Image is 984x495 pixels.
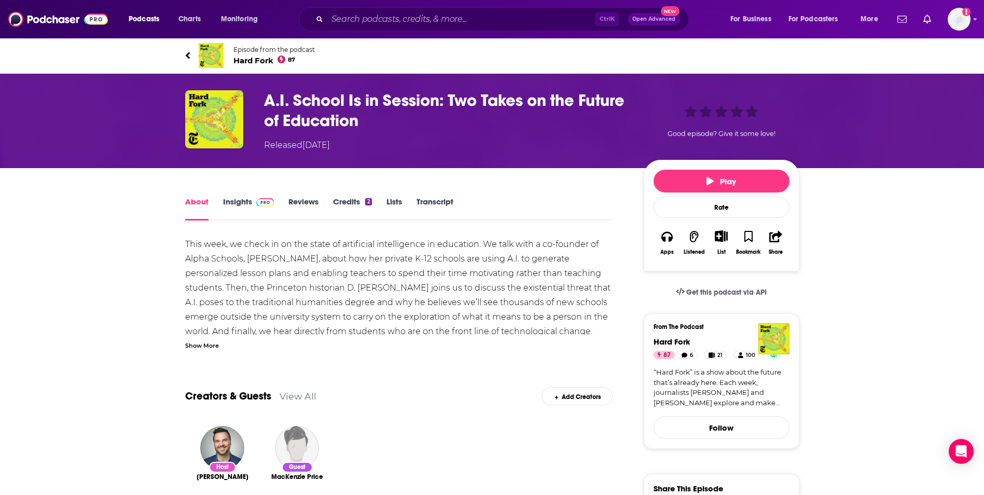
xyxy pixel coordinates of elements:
div: Host [209,462,236,473]
div: Released [DATE] [264,139,330,152]
button: Open AdvancedNew [628,13,680,25]
a: InsightsPodchaser Pro [223,197,274,221]
a: About [185,197,209,221]
a: Show notifications dropdown [919,10,935,28]
a: Get this podcast via API [668,280,775,305]
button: Bookmark [735,224,762,262]
a: “Hard Fork” is a show about the future that’s already here. Each week, journalists [PERSON_NAME] ... [654,367,789,408]
h3: From The Podcast [654,323,781,331]
button: Play [654,170,789,192]
span: 100 [746,350,755,361]
span: Podcasts [129,12,159,26]
button: Listened [681,224,708,262]
a: Kevin Roose [197,473,248,481]
span: Episode from the podcast [233,46,315,53]
span: Monitoring [221,12,258,26]
div: Open Intercom Messenger [949,439,974,464]
input: Search podcasts, credits, & more... [327,11,595,27]
img: User Profile [948,8,971,31]
span: Hard Fork [233,56,315,65]
img: Podchaser - Follow, Share and Rate Podcasts [8,9,108,29]
div: Share [769,249,783,255]
div: Show More ButtonList [708,224,734,262]
div: Add Creators [542,387,613,405]
span: Open Advanced [632,17,675,22]
img: A.I. School Is in Session: Two Takes on the Future of Education [185,90,243,148]
span: 87 [288,58,295,62]
div: 2 [365,198,371,205]
span: 87 [663,350,671,361]
img: Hard Fork [199,43,224,68]
span: New [661,6,680,16]
a: 87 [654,351,675,359]
img: Kevin Roose [200,426,244,470]
button: open menu [782,11,853,27]
button: Show profile menu [948,8,971,31]
button: Share [762,224,789,262]
a: Transcript [417,197,453,221]
img: MacKenzie Price [275,426,319,470]
a: Lists [386,197,402,221]
button: Apps [654,224,681,262]
a: Credits2 [333,197,371,221]
span: Get this podcast via API [686,288,767,297]
a: 100 [733,351,759,359]
span: For Business [730,12,771,26]
img: Hard Fork [758,323,789,354]
img: Podchaser Pro [256,198,274,207]
div: Apps [660,249,674,255]
span: 21 [717,350,723,361]
a: 6 [677,351,698,359]
button: Show More Button [711,230,732,242]
div: List [717,249,726,255]
div: Rate [654,197,789,218]
span: Good episode? Give it some love! [668,130,775,137]
span: Charts [178,12,201,26]
span: More [861,12,878,26]
button: open menu [121,11,173,27]
a: Hard ForkEpisode from the podcastHard Fork87 [185,43,799,68]
a: View All [280,391,316,402]
h3: Share This Episode [654,484,723,493]
a: Reviews [288,197,318,221]
button: Follow [654,416,789,439]
button: open menu [853,11,891,27]
a: Show notifications dropdown [893,10,911,28]
a: MacKenzie Price [271,473,323,481]
span: [PERSON_NAME] [197,473,248,481]
button: open menu [723,11,784,27]
a: Charts [172,11,207,27]
div: Search podcasts, credits, & more... [309,7,699,31]
span: 6 [690,350,693,361]
span: Ctrl K [595,12,619,26]
div: Bookmark [736,249,760,255]
a: Creators & Guests [185,390,271,403]
a: 21 [704,351,727,359]
div: Guest [282,462,313,473]
div: Listened [684,249,705,255]
span: For Podcasters [788,12,838,26]
h1: A.I. School Is in Session: Two Takes on the Future of Education [264,90,627,131]
button: open menu [214,11,271,27]
a: Hard Fork [654,337,690,347]
span: Logged in as AlexMerceron [948,8,971,31]
span: Play [706,176,736,186]
svg: Add a profile image [962,8,971,16]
